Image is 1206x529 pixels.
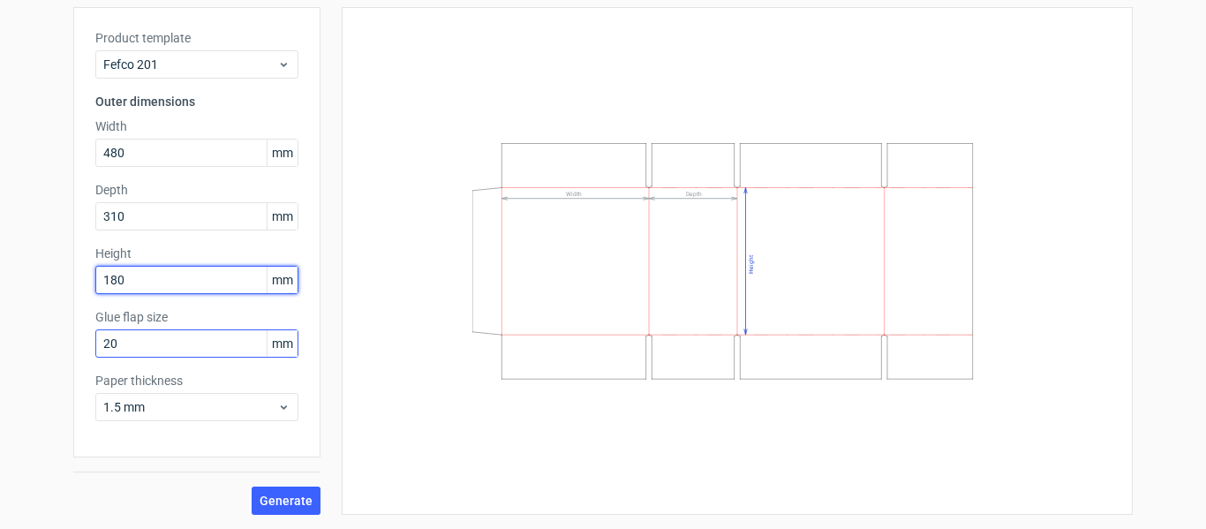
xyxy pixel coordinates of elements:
button: Generate [252,487,320,515]
span: 1.5 mm [103,398,277,416]
h3: Outer dimensions [95,93,298,110]
span: mm [267,330,298,357]
label: Depth [95,181,298,199]
text: Width [566,191,582,198]
label: Product template [95,29,298,47]
span: mm [267,267,298,293]
label: Width [95,117,298,135]
label: Paper thickness [95,372,298,389]
span: mm [267,203,298,230]
label: Glue flap size [95,308,298,326]
span: mm [267,140,298,166]
text: Depth [686,191,702,198]
label: Height [95,245,298,262]
text: Height [748,255,755,274]
span: Fefco 201 [103,56,277,73]
span: Generate [260,495,313,507]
